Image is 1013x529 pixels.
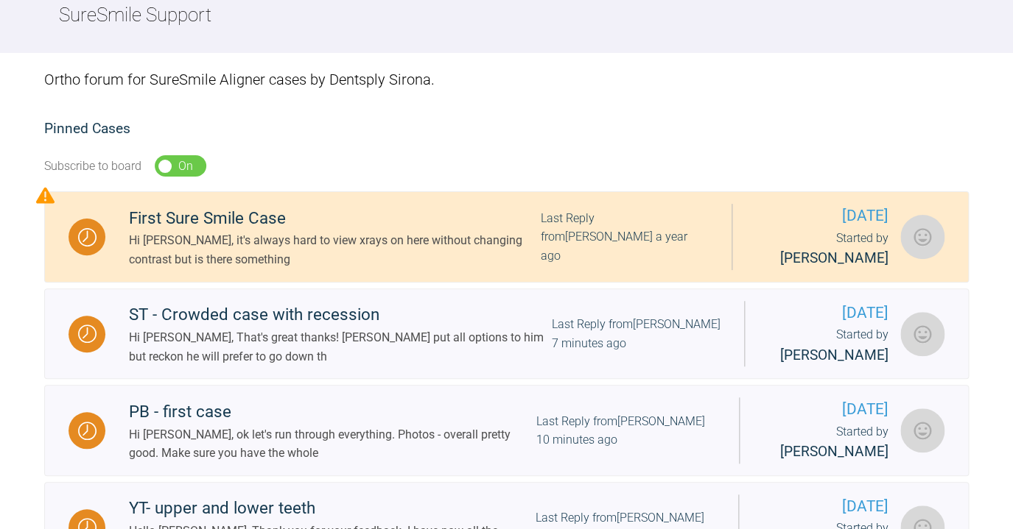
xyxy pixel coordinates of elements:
[44,385,969,476] a: WaitingPB - first caseHi [PERSON_NAME], ok let's run through everything. Photos - overall pretty ...
[763,422,888,464] div: Started by
[900,215,944,259] img: Jessica Bateman
[763,494,888,519] span: [DATE]
[129,399,536,425] div: PB - first case
[768,325,888,366] div: Started by
[780,249,888,266] span: [PERSON_NAME]
[36,186,55,205] img: Priority
[900,312,944,356] img: Cathryn Sherlock
[44,191,969,283] a: WaitingFirst Sure Smile CaseHi [PERSON_NAME], it's always hard to view xrays on here without chan...
[763,397,888,422] span: [DATE]
[78,228,97,246] img: Waiting
[900,408,944,452] img: Zoe Buontempo
[768,301,888,325] span: [DATE]
[129,231,541,269] div: Hi [PERSON_NAME], it's always hard to view xrays on here without changing contrast but is there s...
[780,443,888,460] span: [PERSON_NAME]
[129,425,536,463] div: Hi [PERSON_NAME], ok let's run through everything. Photos - overall pretty good. Make sure you ha...
[44,157,141,176] div: Subscribe to board
[44,288,969,380] a: WaitingST - Crowded case with recessionHi [PERSON_NAME], That's great thanks! [PERSON_NAME] put a...
[78,422,97,440] img: Waiting
[129,205,541,232] div: First Sure Smile Case
[536,412,715,450] div: Last Reply from [PERSON_NAME] 10 minutes ago
[44,53,969,106] div: Ortho forum for SureSmile Aligner cases by Dentsply Sirona.
[44,118,969,141] h2: Pinned Cases
[780,347,888,363] span: [PERSON_NAME]
[178,157,193,176] div: On
[78,324,97,343] img: Waiting
[552,315,721,352] div: Last Reply from [PERSON_NAME] 7 minutes ago
[129,495,536,522] div: YT- upper and lower teeth
[756,229,888,270] div: Started by
[129,302,552,328] div: ST - Crowded case with recession
[541,209,708,266] div: Last Reply from [PERSON_NAME] a year ago
[129,328,552,366] div: Hi [PERSON_NAME], That's great thanks! [PERSON_NAME] put all options to him but reckon he will pr...
[756,204,888,228] span: [DATE]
